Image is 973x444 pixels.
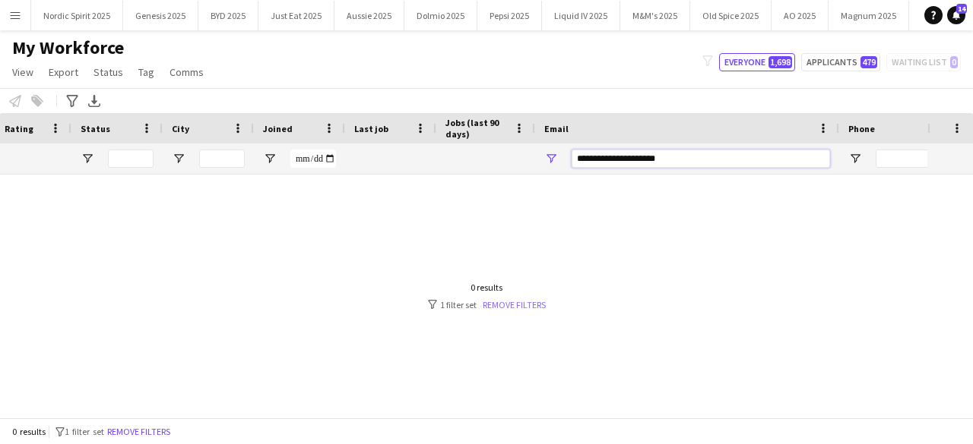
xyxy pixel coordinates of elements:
[49,65,78,79] span: Export
[170,65,204,79] span: Comms
[690,1,772,30] button: Old Spice 2025
[63,92,81,110] app-action-btn: Advanced filters
[956,4,967,14] span: 14
[123,1,198,30] button: Genesis 2025
[65,426,104,437] span: 1 filter set
[138,65,154,79] span: Tag
[85,92,103,110] app-action-btn: Export XLSX
[542,1,620,30] button: Liquid IV 2025
[428,299,546,310] div: 1 filter set
[620,1,690,30] button: M&M's 2025
[87,62,129,82] a: Status
[12,65,33,79] span: View
[848,152,862,165] button: Open Filter Menu
[198,1,258,30] button: BYD 2025
[31,1,123,30] button: Nordic Spirit 2025
[544,123,569,134] span: Email
[801,53,880,71] button: Applicants479
[6,62,40,82] a: View
[772,1,829,30] button: AO 2025
[428,282,546,293] div: 0 results
[947,6,965,24] a: 14
[769,56,792,68] span: 1,698
[719,53,795,71] button: Everyone1,698
[104,424,173,440] button: Remove filters
[354,123,388,134] span: Last job
[334,1,404,30] button: Aussie 2025
[848,123,875,134] span: Phone
[132,62,160,82] a: Tag
[81,123,110,134] span: Status
[263,123,293,134] span: Joined
[483,299,546,310] a: Remove filters
[172,152,185,165] button: Open Filter Menu
[290,150,336,168] input: Joined Filter Input
[199,150,245,168] input: City Filter Input
[5,123,33,134] span: Rating
[404,1,477,30] button: Dolmio 2025
[12,36,124,59] span: My Workforce
[258,1,334,30] button: Just Eat 2025
[81,152,94,165] button: Open Filter Menu
[108,150,154,168] input: Status Filter Input
[43,62,84,82] a: Export
[829,1,909,30] button: Magnum 2025
[163,62,210,82] a: Comms
[263,152,277,165] button: Open Filter Menu
[172,123,189,134] span: City
[93,65,123,79] span: Status
[860,56,877,68] span: 479
[544,152,558,165] button: Open Filter Menu
[477,1,542,30] button: Pepsi 2025
[445,117,508,140] span: Jobs (last 90 days)
[572,150,830,168] input: Email Filter Input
